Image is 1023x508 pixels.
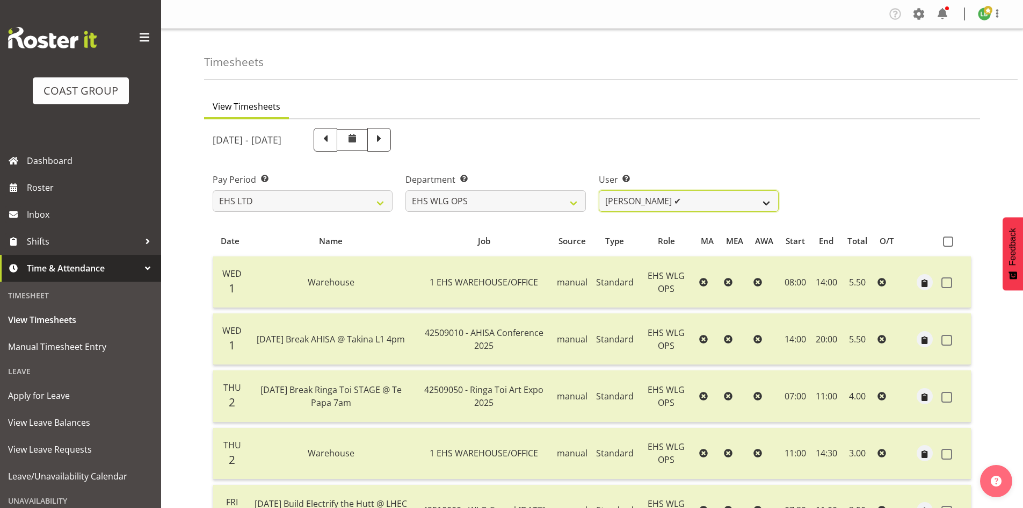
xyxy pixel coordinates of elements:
[8,339,153,355] span: Manual Timesheet Entry
[811,428,841,480] td: 14:30
[229,452,235,467] span: 2
[557,447,587,459] span: manual
[229,281,235,296] span: 1
[841,370,874,422] td: 4.00
[8,312,153,328] span: View Timesheets
[658,235,675,247] span: Role
[880,235,894,247] span: O/T
[8,468,153,484] span: Leave/Unavailability Calendar
[430,276,538,288] span: 1 EHS WAREHOUSE/OFFICE
[222,268,242,280] span: Wed
[592,370,638,422] td: Standard
[319,235,343,247] span: Name
[27,206,156,223] span: Inbox
[557,333,587,345] span: manual
[780,256,811,308] td: 08:00
[755,235,773,247] span: AWA
[229,395,235,410] span: 2
[27,153,156,169] span: Dashboard
[811,313,841,365] td: 20:00
[3,333,158,360] a: Manual Timesheet Entry
[592,256,638,308] td: Standard
[8,27,97,48] img: Rosterit website logo
[599,173,779,186] label: User
[308,447,354,459] span: Warehouse
[978,8,991,20] img: lu-budden8051.jpg
[222,325,242,337] span: Wed
[27,260,140,276] span: Time & Attendance
[478,235,490,247] span: Job
[3,409,158,436] a: View Leave Balances
[223,439,241,451] span: Thu
[213,173,393,186] label: Pay Period
[308,276,354,288] span: Warehouse
[424,384,543,409] span: 42509050 - Ringa Toi Art Expo 2025
[780,428,811,480] td: 11:00
[819,235,833,247] span: End
[726,235,743,247] span: MEA
[648,441,685,466] span: EHS WLG OPS
[841,313,874,365] td: 5.50
[991,476,1002,486] img: help-xxl-2.png
[648,384,685,409] span: EHS WLG OPS
[648,270,685,295] span: EHS WLG OPS
[8,414,153,431] span: View Leave Balances
[43,83,118,99] div: COAST GROUP
[221,235,240,247] span: Date
[3,306,158,333] a: View Timesheets
[847,235,867,247] span: Total
[3,360,158,382] div: Leave
[648,327,685,352] span: EHS WLG OPS
[8,441,153,457] span: View Leave Requests
[780,370,811,422] td: 07:00
[1008,228,1018,266] span: Feedback
[780,313,811,365] td: 14:00
[3,463,158,490] a: Leave/Unavailability Calendar
[213,100,280,113] span: View Timesheets
[811,256,841,308] td: 14:00
[229,338,235,353] span: 1
[425,327,543,352] span: 42509010 - AHISA Conference 2025
[3,436,158,463] a: View Leave Requests
[204,56,264,68] h4: Timesheets
[223,382,241,393] span: Thu
[405,173,585,186] label: Department
[3,284,158,306] div: Timesheet
[1003,217,1023,290] button: Feedback - Show survey
[592,313,638,365] td: Standard
[213,134,281,146] h5: [DATE] - [DATE]
[558,235,586,247] span: Source
[811,370,841,422] td: 11:00
[786,235,805,247] span: Start
[430,447,538,459] span: 1 EHS WAREHOUSE/OFFICE
[605,235,624,247] span: Type
[8,388,153,404] span: Apply for Leave
[841,256,874,308] td: 5.50
[557,276,587,288] span: manual
[592,428,638,480] td: Standard
[841,428,874,480] td: 3.00
[257,333,405,345] span: [DATE] Break AHISA @ Takina L1 4pm
[226,496,238,508] span: Fri
[3,382,158,409] a: Apply for Leave
[27,180,156,196] span: Roster
[260,384,402,409] span: [DATE] Break Ringa Toi STAGE @ Te Papa 7am
[557,390,587,402] span: manual
[701,235,714,247] span: MA
[27,233,140,249] span: Shifts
